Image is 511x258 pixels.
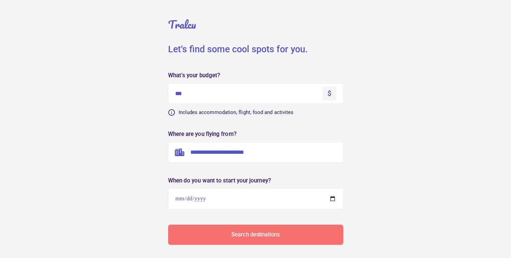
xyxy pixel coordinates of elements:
[327,89,331,98] div: $
[168,17,196,32] a: Tralcu
[168,178,343,183] div: When do you want to start your journey?
[168,225,343,245] button: Search destinations
[168,44,343,55] div: Let’s find some cool spots for you.
[168,131,343,137] div: Where are you flying from?
[231,232,279,237] div: Search destinations
[168,73,343,78] div: What’s your budget?
[179,110,343,115] div: Includes accommodation, flight, food and activites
